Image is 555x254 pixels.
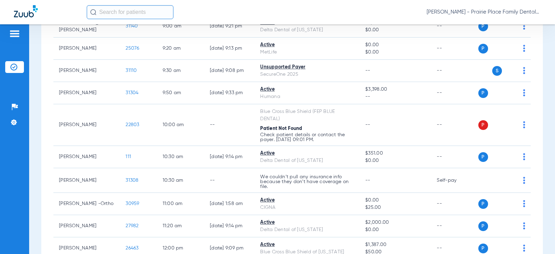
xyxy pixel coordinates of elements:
[53,82,120,104] td: [PERSON_NAME]
[365,150,426,157] span: $351.00
[365,204,426,211] span: $25.00
[431,38,478,60] td: --
[523,121,525,128] img: group-dot-blue.svg
[260,204,354,211] div: CIGNA
[260,219,354,226] div: Active
[523,67,525,74] img: group-dot-blue.svg
[431,15,478,38] td: --
[427,9,541,16] span: [PERSON_NAME] - Prairie Place Family Dental
[260,86,354,93] div: Active
[431,82,478,104] td: --
[431,193,478,215] td: --
[53,215,120,237] td: [PERSON_NAME]
[204,15,255,38] td: [DATE] 9:21 PM
[523,222,525,229] img: group-dot-blue.svg
[126,223,138,228] span: 27982
[492,66,502,76] span: S
[157,38,205,60] td: 9:20 AM
[478,120,488,130] span: P
[204,60,255,82] td: [DATE] 9:08 PM
[365,49,426,56] span: $0.00
[478,244,488,253] span: P
[478,199,488,209] span: P
[260,41,354,49] div: Active
[126,201,139,206] span: 30959
[53,146,120,168] td: [PERSON_NAME]
[204,38,255,60] td: [DATE] 9:13 PM
[260,157,354,164] div: Delta Dental of [US_STATE]
[157,146,205,168] td: 10:30 AM
[260,126,302,131] span: Patient Not Found
[478,221,488,231] span: P
[204,146,255,168] td: [DATE] 9:14 PM
[431,146,478,168] td: --
[365,157,426,164] span: $0.00
[260,93,354,100] div: Humana
[365,241,426,248] span: $1,387.00
[157,193,205,215] td: 11:00 AM
[53,104,120,146] td: [PERSON_NAME]
[260,174,354,189] p: We couldn’t pull any insurance info because they don’t have coverage on file.
[365,93,426,100] span: --
[157,60,205,82] td: 9:30 AM
[157,104,205,146] td: 10:00 AM
[204,168,255,193] td: --
[157,215,205,237] td: 11:20 AM
[365,178,370,183] span: --
[431,215,478,237] td: --
[204,82,255,104] td: [DATE] 9:33 PM
[260,150,354,157] div: Active
[53,168,120,193] td: [PERSON_NAME]
[157,82,205,104] td: 9:50 AM
[126,90,138,95] span: 31304
[260,71,354,78] div: SecureOne 2025
[126,154,131,159] span: 111
[365,26,426,34] span: $0.00
[157,168,205,193] td: 10:30 AM
[260,26,354,34] div: Delta Dental of [US_STATE]
[523,200,525,207] img: group-dot-blue.svg
[523,245,525,252] img: group-dot-blue.svg
[53,60,120,82] td: [PERSON_NAME]
[523,153,525,160] img: group-dot-blue.svg
[126,46,139,51] span: 25076
[90,9,96,15] img: Search Icon
[431,104,478,146] td: --
[126,178,138,183] span: 31308
[365,226,426,233] span: $0.00
[126,24,138,28] span: 31140
[260,241,354,248] div: Active
[53,193,120,215] td: [PERSON_NAME] -Ortho
[9,30,20,38] img: hamburger-icon
[204,193,255,215] td: [DATE] 1:58 AM
[204,104,255,146] td: --
[431,168,478,193] td: Self-pay
[126,122,139,127] span: 22803
[365,68,370,73] span: --
[365,219,426,226] span: $2,000.00
[365,86,426,93] span: $3,398.00
[523,177,525,184] img: group-dot-blue.svg
[126,246,138,251] span: 26463
[365,122,370,127] span: --
[478,152,488,162] span: P
[126,68,137,73] span: 31110
[260,197,354,204] div: Active
[204,215,255,237] td: [DATE] 9:14 PM
[365,197,426,204] span: $0.00
[478,22,488,31] span: P
[260,64,354,71] div: Unsupported Payer
[260,49,354,56] div: MetLife
[431,60,478,82] td: --
[53,15,120,38] td: [DEMOGRAPHIC_DATA][PERSON_NAME]
[365,41,426,49] span: $0.00
[53,38,120,60] td: [PERSON_NAME]
[523,45,525,52] img: group-dot-blue.svg
[260,226,354,233] div: Delta Dental of [US_STATE]
[478,44,488,54] span: P
[260,108,354,123] div: Blue Cross Blue Shield (FEP BLUE DENTAL)
[523,89,525,96] img: group-dot-blue.svg
[478,88,488,98] span: P
[157,15,205,38] td: 9:00 AM
[523,23,525,30] img: group-dot-blue.svg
